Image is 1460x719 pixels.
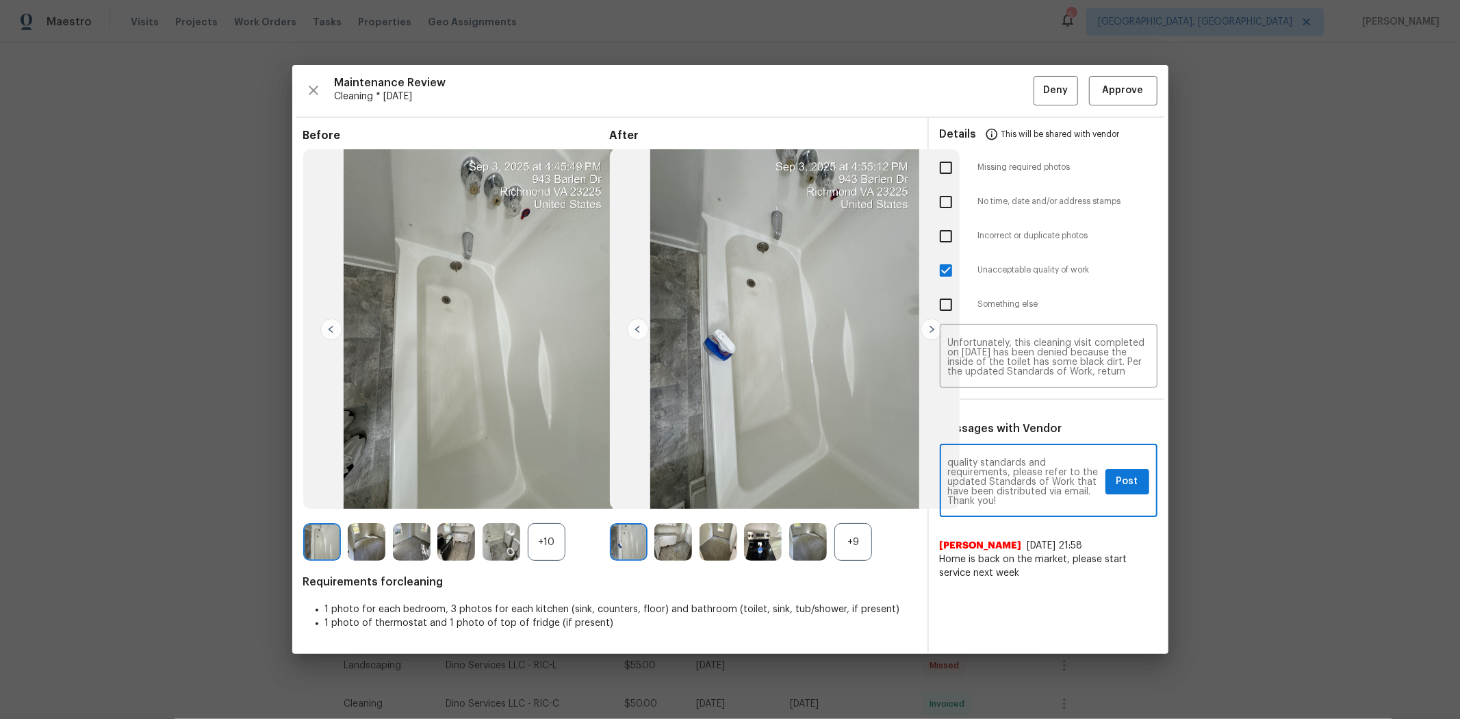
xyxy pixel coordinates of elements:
[1034,76,1078,105] button: Deny
[320,318,342,340] img: left-chevron-button-url
[1027,541,1083,551] span: [DATE] 21:58
[303,575,917,589] span: Requirements for cleaning
[929,219,1168,253] div: Incorrect or duplicate photos
[940,118,977,151] span: Details
[929,151,1168,185] div: Missing required photos
[1089,76,1157,105] button: Approve
[929,185,1168,219] div: No time, date and/or address stamps
[921,318,943,340] img: right-chevron-button-url
[940,423,1062,434] span: Messages with Vendor
[325,616,917,630] li: 1 photo of thermostat and 1 photo of top of fridge (if present)
[303,129,610,142] span: Before
[335,90,1034,103] span: Cleaning * [DATE]
[940,539,1022,553] span: [PERSON_NAME]
[978,264,1157,276] span: Unacceptable quality of work
[1103,82,1144,99] span: Approve
[978,162,1157,173] span: Missing required photos
[1001,118,1120,151] span: This will be shared with vendor
[1116,473,1138,490] span: Post
[1105,469,1149,494] button: Post
[834,523,872,561] div: +9
[929,288,1168,322] div: Something else
[978,230,1157,242] span: Incorrect or duplicate photos
[1043,82,1068,99] span: Deny
[978,196,1157,207] span: No time, date and/or address stamps
[335,76,1034,90] span: Maintenance Review
[325,603,917,616] li: 1 photo for each bedroom, 3 photos for each kitchen (sink, counters, floor) and bathroom (toilet,...
[610,129,917,142] span: After
[528,523,565,561] div: +10
[978,299,1157,310] span: Something else
[929,253,1168,288] div: Unacceptable quality of work
[627,318,649,340] img: left-chevron-button-url
[940,553,1157,580] span: Home is back on the market, please start service next week
[948,338,1149,377] textarea: Maintenance Audit Team: Hello! Unfortunately, this cleaning visit completed on [DATE] has been de...
[948,458,1100,506] textarea: Maintenance Audit Team: Hello! Unfortunately, this cleaning visit completed on [DATE] has been de...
